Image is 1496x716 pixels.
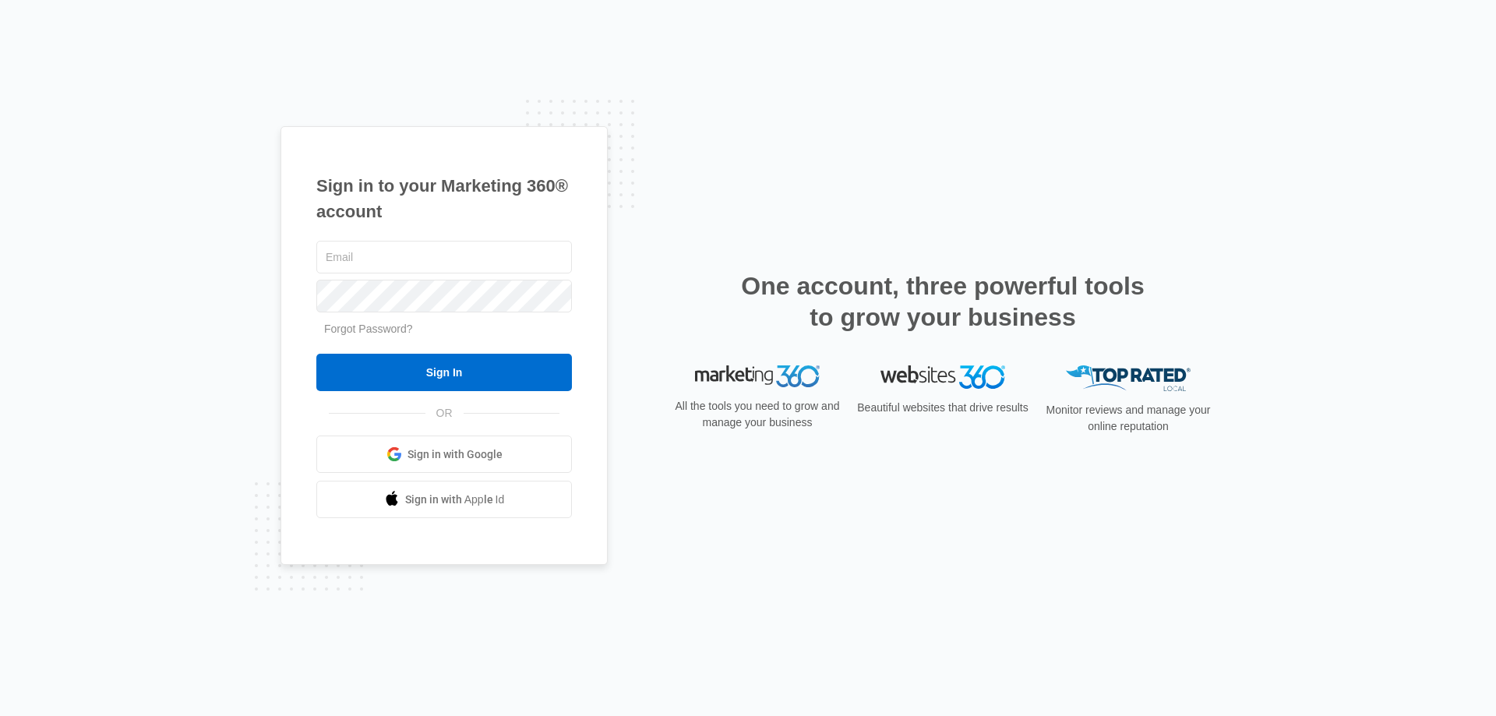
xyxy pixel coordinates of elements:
[856,400,1030,416] p: Beautiful websites that drive results
[324,323,413,335] a: Forgot Password?
[1041,402,1215,435] p: Monitor reviews and manage your online reputation
[736,270,1149,333] h2: One account, three powerful tools to grow your business
[408,446,503,463] span: Sign in with Google
[880,365,1005,388] img: Websites 360
[316,354,572,391] input: Sign In
[316,173,572,224] h1: Sign in to your Marketing 360® account
[316,436,572,473] a: Sign in with Google
[695,365,820,387] img: Marketing 360
[316,241,572,273] input: Email
[1066,365,1191,391] img: Top Rated Local
[316,481,572,518] a: Sign in with Apple Id
[670,398,845,431] p: All the tools you need to grow and manage your business
[405,492,505,508] span: Sign in with Apple Id
[425,405,464,421] span: OR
